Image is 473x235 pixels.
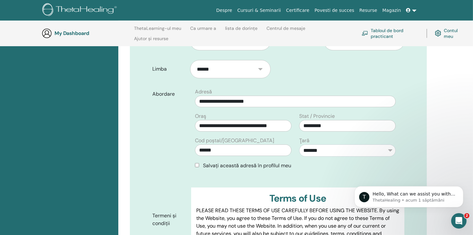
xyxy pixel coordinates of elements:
label: Cod poștal/[GEOGRAPHIC_DATA] [195,137,274,144]
label: Adresă [195,88,212,96]
a: Ca urmare a [190,26,216,36]
label: Limba [148,63,190,75]
a: Magazin [380,4,403,16]
iframe: Intercom live chat [451,213,467,229]
a: Contul meu [435,26,464,40]
h3: My Dashboard [55,30,119,36]
a: Ajutor și resurse [134,36,168,46]
a: Despre [214,4,235,16]
h3: Terms of Use [196,193,399,204]
a: lista de dorințe [225,26,258,36]
a: Tabloul de bord practicant [362,26,419,40]
label: Termeni și condiții [148,210,191,230]
label: Oraş [195,112,206,120]
iframe: Intercom notifications mesaj [345,173,473,218]
a: Povesti de succes [312,4,357,16]
img: cog.svg [435,29,441,38]
img: generic-user-icon.jpg [42,28,52,39]
a: Certificare [283,4,312,16]
label: Stat / Provincie [299,112,335,120]
span: Salvați această adresă în profilul meu [203,162,291,169]
a: Resurse [357,4,380,16]
a: Cursuri & Seminarii [235,4,283,16]
a: ThetaLearning-ul meu [134,26,181,36]
a: Centrul de mesaje [266,26,305,36]
img: logo.png [42,3,119,18]
img: chalkboard-teacher.svg [362,31,368,36]
label: Abordare [148,88,191,100]
span: 2 [464,213,469,218]
label: Ţară [299,137,309,144]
